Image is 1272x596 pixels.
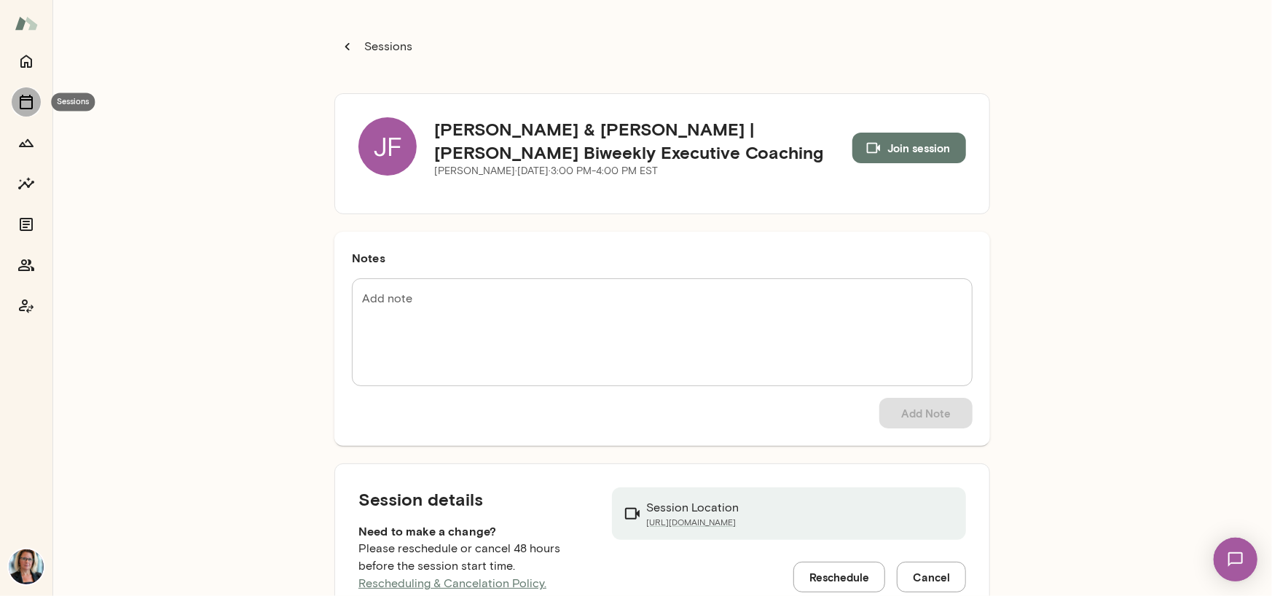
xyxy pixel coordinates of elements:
a: [URL][DOMAIN_NAME] [647,517,739,528]
h6: Need to make a change? [358,522,589,540]
h5: [PERSON_NAME] & [PERSON_NAME] | [PERSON_NAME] Biweekly Executive Coaching [434,117,852,164]
h5: Session details [358,487,589,511]
button: Growth Plan [12,128,41,157]
button: Cancel [897,562,966,592]
img: Mento [15,9,38,37]
button: Documents [12,210,41,239]
button: Members [12,251,41,280]
h6: Notes [352,249,973,267]
button: Reschedule [793,562,885,592]
div: JF [358,117,417,176]
img: Jennifer Alvarez [9,549,44,584]
button: Coach app [12,291,41,321]
p: [PERSON_NAME] · [DATE] · 3:00 PM-4:00 PM EST [434,164,852,179]
p: Sessions [361,38,412,55]
button: Join session [852,133,966,163]
button: Home [12,47,41,76]
button: Sessions [334,32,420,61]
button: Sessions [12,87,41,117]
p: Session Location [647,499,739,517]
div: Sessions [51,93,95,111]
p: Please reschedule or cancel 48 hours before the session start time. [358,540,589,592]
a: Rescheduling & Cancelation Policy. [358,576,546,590]
button: Insights [12,169,41,198]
